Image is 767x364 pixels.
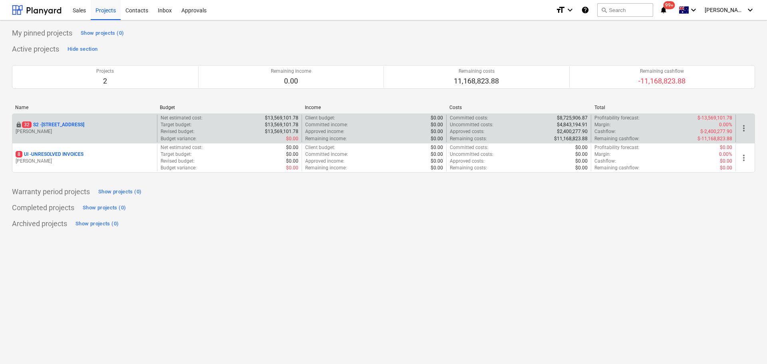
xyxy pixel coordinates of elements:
p: $0.00 [431,151,443,158]
span: 32 [22,121,32,128]
p: $11,168,823.88 [554,135,588,142]
p: Projects [96,68,114,75]
span: more_vert [739,123,749,133]
p: Completed projects [12,203,74,213]
p: Target budget : [161,151,192,158]
p: $0.00 [431,115,443,121]
p: $0.00 [575,151,588,158]
div: Budget [160,105,298,110]
p: Remaining cashflow [638,68,686,75]
p: Remaining costs [454,68,499,75]
p: Budget variance : [161,135,197,142]
p: Profitability forecast : [594,115,640,121]
span: more_vert [739,153,749,163]
p: Client budget : [305,144,335,151]
div: Show projects (0) [83,203,126,213]
p: 0.00 [271,76,311,86]
p: -11,168,823.88 [638,76,686,86]
p: Committed costs : [450,144,488,151]
p: $0.00 [431,135,443,142]
p: Committed income : [305,151,348,158]
p: $-11,168,823.88 [697,135,732,142]
div: Name [15,105,153,110]
p: $0.00 [286,135,298,142]
div: Income [305,105,443,110]
p: 0.00% [719,151,732,158]
p: $0.00 [431,121,443,128]
p: Active projects [12,44,59,54]
p: Uncommitted costs : [450,121,493,128]
i: keyboard_arrow_down [689,5,698,15]
button: Show projects (0) [79,27,126,40]
div: Show projects (0) [76,219,119,229]
p: $0.00 [431,165,443,171]
p: Net estimated cost : [161,144,203,151]
span: 8 [16,151,22,157]
p: $0.00 [431,144,443,151]
p: $0.00 [575,165,588,171]
p: Remaining costs : [450,165,487,171]
div: 32S2 -[STREET_ADDRESS][PERSON_NAME] [16,121,154,135]
p: [PERSON_NAME] [16,128,154,135]
p: [PERSON_NAME] [16,158,154,165]
p: 0.00% [719,121,732,128]
span: 99+ [664,1,675,9]
span: [PERSON_NAME] [705,7,745,13]
p: Profitability forecast : [594,144,640,151]
p: 2 [96,76,114,86]
p: My pinned projects [12,28,72,38]
p: Target budget : [161,121,192,128]
p: Approved costs : [450,128,485,135]
p: $0.00 [575,158,588,165]
i: Knowledge base [581,5,589,15]
button: Show projects (0) [81,201,128,214]
p: $0.00 [286,158,298,165]
p: Remaining cashflow : [594,165,640,171]
p: Approved costs : [450,158,485,165]
p: $0.00 [431,158,443,165]
p: Revised budget : [161,158,195,165]
i: notifications [660,5,668,15]
p: $0.00 [286,144,298,151]
div: This project is confidential [16,121,22,128]
p: Cashflow : [594,158,616,165]
p: Uncommitted costs : [450,151,493,158]
p: Budget variance : [161,165,197,171]
p: Remaining costs : [450,135,487,142]
p: $13,569,101.78 [265,115,298,121]
p: $2,400,277.90 [557,128,588,135]
p: $0.00 [575,144,588,151]
div: Total [594,105,733,110]
p: $0.00 [720,144,732,151]
p: Remaining cashflow : [594,135,640,142]
p: $0.00 [286,165,298,171]
div: 8UI -UNRESOLVED INVOICES[PERSON_NAME] [16,151,154,165]
div: Costs [449,105,588,110]
p: Remaining income [271,68,311,75]
p: Margin : [594,151,611,158]
i: keyboard_arrow_down [745,5,755,15]
p: $-2,400,277.90 [700,128,732,135]
span: search [601,7,607,13]
button: Show projects (0) [96,185,143,198]
p: $13,569,101.78 [265,121,298,128]
p: $4,843,194.91 [557,121,588,128]
p: Remaining income : [305,135,347,142]
p: $8,725,906.87 [557,115,588,121]
div: Show projects (0) [98,187,141,197]
p: Margin : [594,121,611,128]
p: Committed income : [305,121,348,128]
button: Search [597,3,653,17]
button: Show projects (0) [74,217,121,230]
p: Warranty period projects [12,187,90,197]
iframe: Chat Widget [727,326,767,364]
p: $-13,569,101.78 [697,115,732,121]
p: $13,569,101.78 [265,128,298,135]
p: Archived projects [12,219,67,229]
p: S2 - [STREET_ADDRESS] [22,121,84,128]
p: Remaining income : [305,165,347,171]
p: Approved income : [305,128,344,135]
p: $0.00 [720,165,732,171]
p: Committed costs : [450,115,488,121]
